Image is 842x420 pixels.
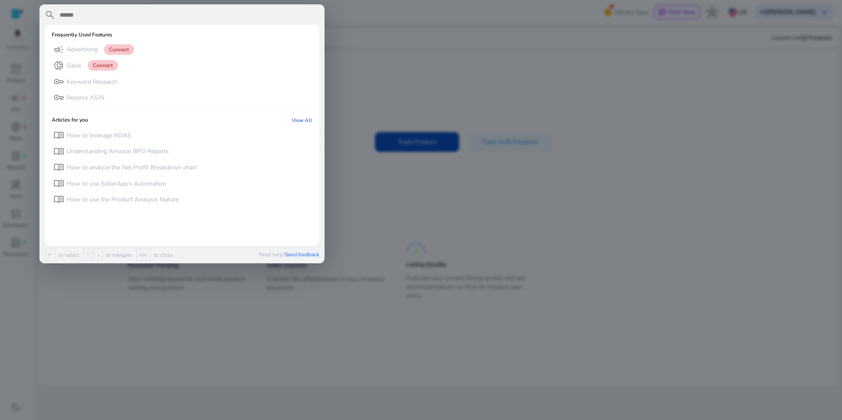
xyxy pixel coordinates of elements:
p: Advertising [67,45,98,54]
span: Connect [104,44,134,55]
p: How to analyze the Net Profit Breakdown chart [67,163,197,172]
span: ↑ [83,248,92,261]
span: key [54,76,64,87]
p: How to use the Product Analysis feature [67,195,179,204]
h6: Articles for you [52,117,88,124]
span: menu_book [54,178,64,189]
p: Keyword Research [67,78,118,86]
a: View All [292,117,312,124]
p: Reverse ASIN [67,93,104,102]
span: vpn_key [54,92,64,103]
p: to close [152,251,173,258]
p: Understanding Amazon BPO Reports [67,147,169,156]
p: to navigate [104,251,132,258]
span: menu_book [54,162,64,172]
span: esc [136,248,150,261]
span: menu_book [54,194,64,205]
span: search [45,10,55,20]
span: ↵ [45,248,55,261]
p: Sales [67,61,82,70]
span: campaign [54,44,64,55]
p: Need help? [259,251,319,258]
span: menu_book [54,146,64,157]
p: How to leverage ROAS [67,131,131,140]
span: Connect [88,60,118,71]
h6: Frequently Used Features [52,32,112,38]
span: donut_small [54,60,64,71]
span: ↓ [94,248,103,261]
span: menu_book [54,130,64,140]
p: to select [57,251,79,258]
p: How to use SellerApp’s Automation [67,179,166,188]
span: Send feedback [285,251,319,258]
